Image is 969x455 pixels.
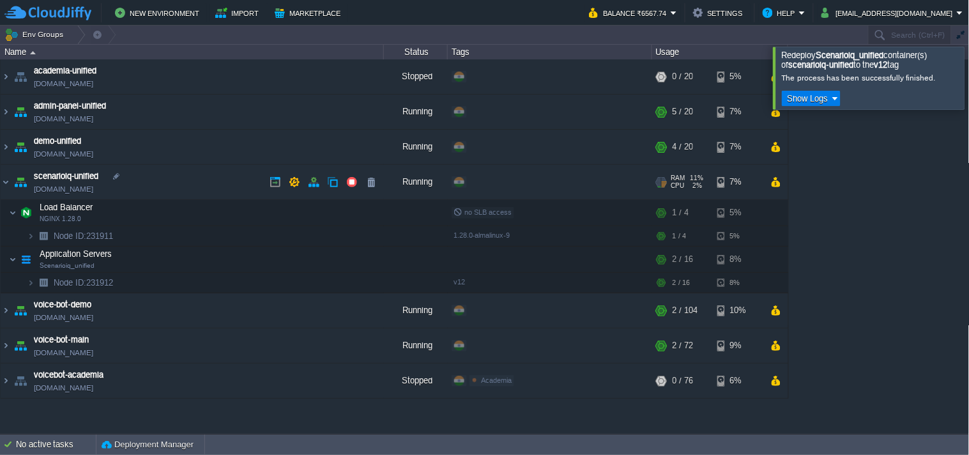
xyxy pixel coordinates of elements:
[717,130,759,164] div: 7%
[52,231,115,242] a: Node ID:231911
[38,249,114,259] a: Application ServersScenarioiq_unified
[673,247,693,272] div: 2 / 16
[1,328,11,363] img: AMDAwAAAACH5BAEAAAAALAAAAAABAAEAAAICRAEAOw==
[673,293,698,328] div: 2 / 104
[874,60,888,70] b: v12
[52,277,115,288] span: 231912
[9,247,17,272] img: AMDAwAAAACH5BAEAAAAALAAAAAABAAEAAAICRAEAOw==
[9,200,17,226] img: AMDAwAAAACH5BAEAAAAALAAAAAABAAEAAAICRAEAOw==
[34,112,93,125] a: [DOMAIN_NAME]
[789,60,853,70] b: scenarioiq-unified
[816,50,884,60] b: Scenarioiq_unified
[384,328,448,363] div: Running
[763,5,799,20] button: Help
[671,182,685,190] span: CPU
[38,203,95,212] a: Load BalancerNGINX 1.28.0
[717,165,759,199] div: 7%
[784,93,832,104] button: Show Logs
[34,346,93,359] a: [DOMAIN_NAME]
[27,226,34,246] img: AMDAwAAAACH5BAEAAAAALAAAAAABAAEAAAICRAEAOw==
[11,364,29,398] img: AMDAwAAAACH5BAEAAAAALAAAAAABAAEAAAICRAEAOw==
[717,247,759,272] div: 8%
[384,59,448,94] div: Stopped
[34,183,93,196] a: [DOMAIN_NAME]
[673,200,689,226] div: 1 / 4
[384,293,448,328] div: Running
[27,273,34,293] img: AMDAwAAAACH5BAEAAAAALAAAAAABAAEAAAICRAEAOw==
[717,200,759,226] div: 5%
[38,202,95,213] span: Load Balancer
[717,328,759,363] div: 9%
[54,231,86,241] span: Node ID:
[448,45,652,59] div: Tags
[52,277,115,288] a: Node ID:231912
[384,364,448,398] div: Stopped
[673,364,693,398] div: 0 / 76
[34,170,98,183] a: scenarioiq-unified
[275,5,344,20] button: Marketplace
[34,135,81,148] a: demo-unified
[717,293,759,328] div: 10%
[34,226,52,246] img: AMDAwAAAACH5BAEAAAAALAAAAAABAAEAAAICRAEAOw==
[673,59,693,94] div: 0 / 20
[54,278,86,288] span: Node ID:
[11,293,29,328] img: AMDAwAAAACH5BAEAAAAALAAAAAABAAEAAAICRAEAOw==
[481,376,512,384] span: Academia
[454,231,510,239] span: 1.28.0-almalinux-9
[1,130,11,164] img: AMDAwAAAACH5BAEAAAAALAAAAAABAAEAAAICRAEAOw==
[11,95,29,129] img: AMDAwAAAACH5BAEAAAAALAAAAAABAAEAAAICRAEAOw==
[30,51,36,54] img: AMDAwAAAACH5BAEAAAAALAAAAAABAAEAAAICRAEAOw==
[691,174,704,182] span: 11%
[673,130,693,164] div: 4 / 20
[821,5,957,20] button: [EMAIL_ADDRESS][DOMAIN_NAME]
[673,95,693,129] div: 5 / 20
[34,273,52,293] img: AMDAwAAAACH5BAEAAAAALAAAAAABAAEAAAICRAEAOw==
[782,50,927,70] span: Redeploy container(s) of to the tag
[34,369,103,382] a: voicebot-academia
[1,364,11,398] img: AMDAwAAAACH5BAEAAAAALAAAAAABAAEAAAICRAEAOw==
[38,249,114,259] span: Application Servers
[11,59,29,94] img: AMDAwAAAACH5BAEAAAAALAAAAAABAAEAAAICRAEAOw==
[1,165,11,199] img: AMDAwAAAACH5BAEAAAAALAAAAAABAAEAAAICRAEAOw==
[782,73,961,83] div: The process has been successfully finished.
[717,364,759,398] div: 6%
[454,278,465,286] span: v12
[4,5,91,21] img: CloudJiffy
[34,100,106,112] a: admin-panel-unified
[1,59,11,94] img: AMDAwAAAACH5BAEAAAAALAAAAAABAAEAAAICRAEAOw==
[34,148,93,160] a: [DOMAIN_NAME]
[215,5,263,20] button: Import
[34,334,89,346] a: voice-bot-main
[1,293,11,328] img: AMDAwAAAACH5BAEAAAAALAAAAAABAAEAAAICRAEAOw==
[653,45,788,59] div: Usage
[102,438,194,451] button: Deployment Manager
[717,95,759,129] div: 7%
[690,182,703,190] span: 2%
[717,273,759,293] div: 8%
[16,435,96,455] div: No active tasks
[34,311,93,324] a: [DOMAIN_NAME]
[40,215,81,223] span: NGINX 1.28.0
[673,273,690,293] div: 2 / 16
[17,200,35,226] img: AMDAwAAAACH5BAEAAAAALAAAAAABAAEAAAICRAEAOw==
[115,5,203,20] button: New Environment
[589,5,671,20] button: Balance ₹6567.74
[40,262,95,270] span: Scenarioiq_unified
[52,231,115,242] span: 231911
[4,26,68,43] button: Env Groups
[34,298,91,311] a: voice-bot-demo
[34,77,93,90] a: [DOMAIN_NAME]
[673,328,693,363] div: 2 / 72
[384,95,448,129] div: Running
[671,174,685,182] span: RAM
[34,65,96,77] a: academia-unified
[717,59,759,94] div: 5%
[11,328,29,363] img: AMDAwAAAACH5BAEAAAAALAAAAAABAAEAAAICRAEAOw==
